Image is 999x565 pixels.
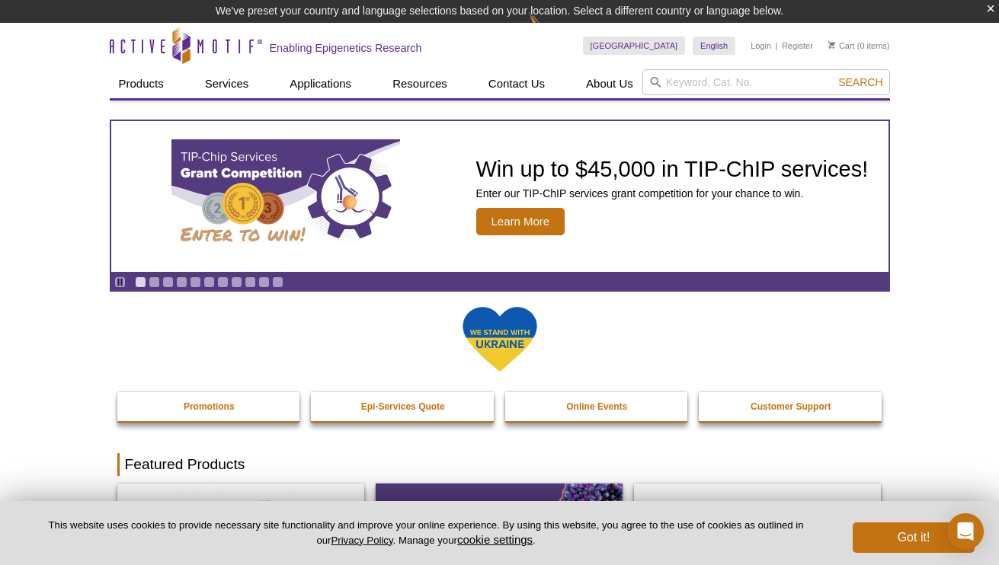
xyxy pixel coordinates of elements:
a: English [693,37,735,55]
strong: Customer Support [751,401,831,412]
li: | [776,37,778,55]
li: (0 items) [828,37,890,55]
img: Change Here [529,11,569,47]
strong: Promotions [184,401,235,412]
a: Register [782,40,813,51]
a: Go to slide 3 [162,276,174,288]
span: Learn More [476,208,565,235]
h2: Featured Products [117,453,882,476]
p: This website uses cookies to provide necessary site functionality and improve your online experie... [24,519,828,547]
a: Toggle autoplay [114,276,126,288]
p: Enter our TIP-ChIP services grant competition for your chance to win. [476,187,869,200]
a: Applications [280,69,360,98]
a: Epi-Services Quote [311,392,495,421]
a: Go to slide 2 [149,276,160,288]
a: Go to slide 5 [190,276,201,288]
a: [GEOGRAPHIC_DATA] [583,37,686,55]
img: TIP-ChIP Services Grant Competition [171,139,400,254]
a: Products [110,69,173,98]
img: We Stand With Ukraine [462,305,538,373]
a: Go to slide 7 [217,276,229,288]
img: Your Cart [828,41,835,49]
div: Open Intercom Messenger [947,513,984,550]
button: Got it! [853,522,975,553]
h2: Win up to $45,000 in TIP-ChIP services! [476,158,869,180]
a: Go to slide 11 [272,276,283,288]
a: Cart [828,40,855,51]
a: Privacy Policy [331,535,392,546]
button: Search [834,75,887,89]
a: Services [196,69,258,98]
h2: Enabling Epigenetics Research [270,41,422,55]
a: Login [751,40,771,51]
a: TIP-ChIP Services Grant Competition Win up to $45,000 in TIP-ChIP services! Enter our TIP-ChIP se... [111,121,889,272]
span: Search [838,76,882,88]
strong: Online Events [566,401,627,412]
a: Go to slide 10 [258,276,270,288]
a: Online Events [505,392,690,421]
a: Go to slide 8 [231,276,242,288]
a: Promotions [117,392,302,421]
a: Contact Us [479,69,554,98]
strong: Epi-Services Quote [361,401,445,412]
button: cookie settings [457,533,533,546]
a: Resources [383,69,456,98]
a: Go to slide 1 [135,276,146,288]
a: About Us [577,69,642,98]
a: Go to slide 6 [203,276,215,288]
a: Go to slide 4 [176,276,187,288]
a: Customer Support [699,392,883,421]
article: TIP-ChIP Services Grant Competition [111,121,889,272]
a: Go to slide 9 [245,276,256,288]
input: Keyword, Cat. No. [642,69,890,95]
